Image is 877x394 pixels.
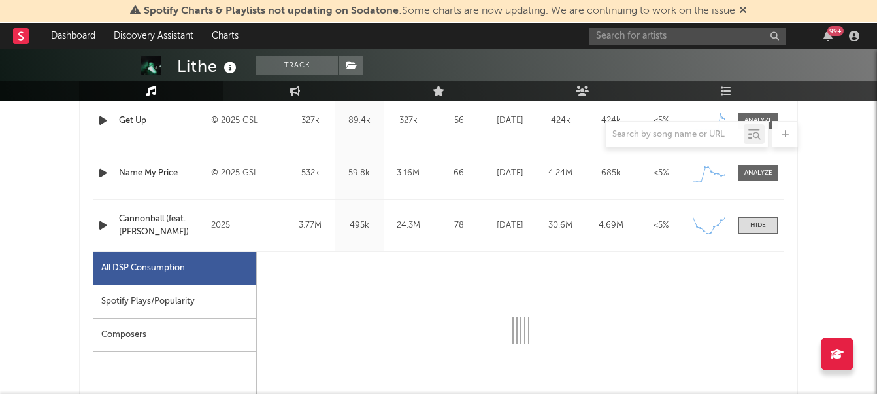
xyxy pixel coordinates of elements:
[289,167,331,180] div: 532k
[119,213,205,238] a: Cannonball (feat. [PERSON_NAME])
[256,56,338,75] button: Track
[387,167,429,180] div: 3.16M
[93,252,256,285] div: All DSP Consumption
[436,167,482,180] div: 66
[387,219,429,232] div: 24.3M
[289,115,331,128] div: 327k
[639,167,683,180] div: <5%
[289,219,331,232] div: 3.77M
[488,115,532,128] div: [DATE]
[211,166,282,181] div: © 2025 GSL
[338,115,380,128] div: 89.4k
[823,31,833,41] button: 99+
[488,167,532,180] div: [DATE]
[105,23,203,49] a: Discovery Assistant
[211,113,282,129] div: © 2025 GSL
[589,219,633,232] div: 4.69M
[488,219,532,232] div: [DATE]
[639,219,683,232] div: <5%
[589,167,633,180] div: 685k
[436,219,482,232] div: 78
[538,167,582,180] div: 4.24M
[338,167,380,180] div: 59.8k
[606,130,744,140] input: Search by song name or URL
[827,26,844,36] div: 99 +
[387,115,429,128] div: 327k
[739,6,747,16] span: Dismiss
[101,260,185,276] div: All DSP Consumption
[436,115,482,128] div: 56
[144,6,735,16] span: : Some charts are now updating. We are continuing to work on the issue
[589,28,786,45] input: Search for artists
[538,219,582,232] div: 30.6M
[93,319,256,352] div: Composers
[119,115,205,128] a: Get Up
[177,56,240,77] div: Lithe
[639,115,683,128] div: <5%
[211,218,282,234] div: 2025
[203,23,248,49] a: Charts
[589,115,633,128] div: 424k
[93,285,256,319] div: Spotify Plays/Popularity
[538,115,582,128] div: 424k
[119,167,205,180] a: Name My Price
[338,219,380,232] div: 495k
[42,23,105,49] a: Dashboard
[144,6,399,16] span: Spotify Charts & Playlists not updating on Sodatone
